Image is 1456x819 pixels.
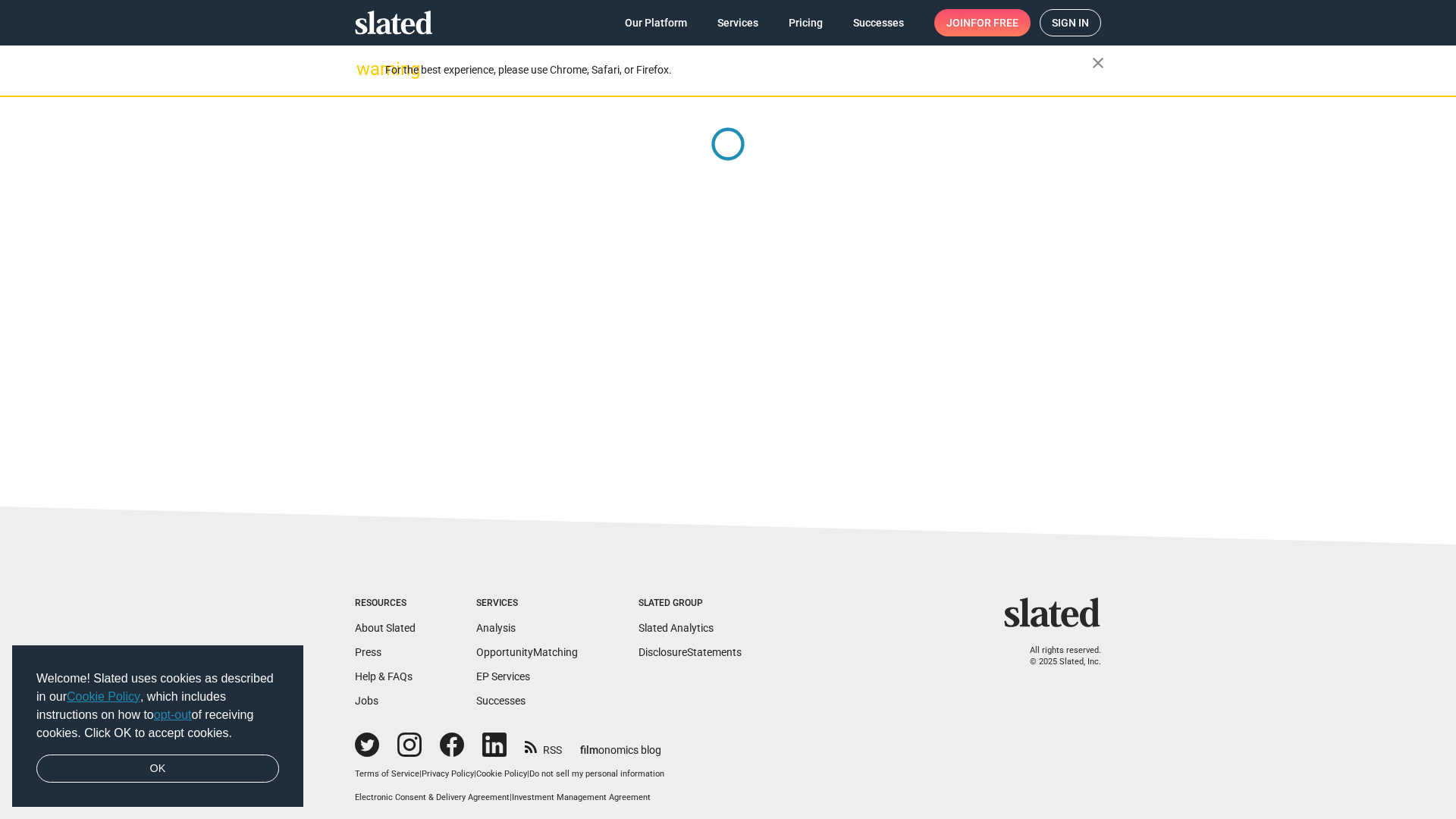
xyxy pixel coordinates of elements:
[355,670,413,682] a: Help & FAQs
[580,731,661,758] a: filmonomics blog
[476,670,530,682] a: EP Services
[613,9,699,36] a: Our Platform
[946,9,1018,36] span: Join
[355,769,419,779] a: Terms of Service
[717,9,758,36] span: Services
[841,9,916,36] a: Successes
[639,646,742,658] a: DisclosureStatements
[422,769,474,779] a: Privacy Policy
[476,646,578,658] a: OpportunityMatching
[476,695,526,707] a: Successes
[12,645,303,808] div: cookieconsent
[777,9,835,36] a: Pricing
[789,9,823,36] span: Pricing
[154,708,192,721] a: opt-out
[1052,10,1089,36] span: Sign in
[36,755,279,783] a: dismiss cookie message
[355,622,416,634] a: About Slated
[1014,645,1101,667] p: All rights reserved. © 2025 Slated, Inc.
[476,598,578,610] div: Services
[67,690,140,703] a: Cookie Policy
[356,60,375,78] mat-icon: warning
[476,622,516,634] a: Analysis
[625,9,687,36] span: Our Platform
[476,769,527,779] a: Cookie Policy
[355,792,510,802] a: Electronic Consent & Delivery Agreement
[639,598,742,610] div: Slated Group
[385,60,1092,80] div: For the best experience, please use Chrome, Safari, or Firefox.
[853,9,904,36] span: Successes
[355,598,416,610] div: Resources
[934,9,1031,36] a: Joinfor free
[510,792,512,802] span: |
[355,646,381,658] a: Press
[419,769,422,779] span: |
[580,744,598,756] span: film
[971,9,1018,36] span: for free
[527,769,529,779] span: |
[705,9,770,36] a: Services
[525,734,562,758] a: RSS
[36,670,279,742] span: Welcome! Slated uses cookies as described in our , which includes instructions on how to of recei...
[1089,54,1107,72] mat-icon: close
[639,622,714,634] a: Slated Analytics
[529,769,664,780] button: Do not sell my personal information
[1040,9,1101,36] a: Sign in
[512,792,651,802] a: Investment Management Agreement
[474,769,476,779] span: |
[355,695,378,707] a: Jobs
